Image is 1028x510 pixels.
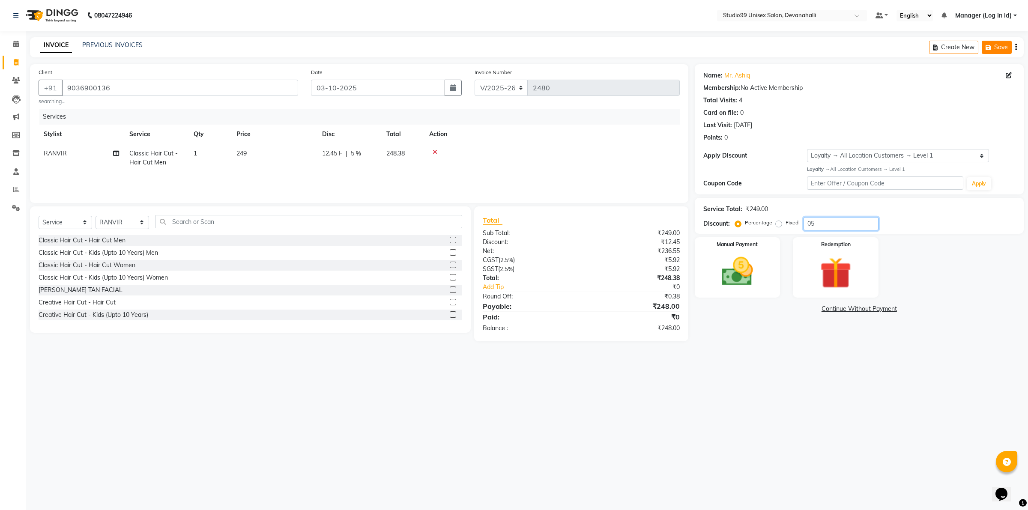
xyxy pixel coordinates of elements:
div: ( ) [476,256,581,265]
button: Save [982,41,1012,54]
label: Invoice Number [475,69,512,76]
div: No Active Membership [703,84,1015,92]
div: ₹0.38 [581,292,686,301]
input: Search or Scan [155,215,462,228]
span: 2.5% [500,265,513,272]
label: Fixed [786,219,798,227]
button: Apply [967,177,991,190]
label: Manual Payment [717,241,758,248]
span: | [346,149,347,158]
strong: Loyalty → [807,166,830,172]
span: 249 [236,149,247,157]
div: Service Total: [703,205,742,214]
th: Price [231,125,317,144]
span: CGST [483,256,499,264]
button: Create New [929,41,978,54]
div: Round Off: [476,292,581,301]
div: ₹248.00 [581,324,686,333]
div: ₹0 [581,312,686,322]
div: [DATE] [734,121,752,130]
small: searching... [39,98,298,105]
div: Name: [703,71,723,80]
div: Creative Hair Cut - Kids (Upto 10 Years) [39,310,148,319]
div: Total Visits: [703,96,737,105]
span: 5 % [351,149,361,158]
span: 12.45 F [322,149,342,158]
div: ₹248.38 [581,274,686,283]
button: +91 [39,80,63,96]
span: RANVIR [44,149,67,157]
th: Qty [188,125,231,144]
div: Discount: [476,238,581,247]
div: Services [39,109,686,125]
div: Points: [703,133,723,142]
input: Search by Name/Mobile/Email/Code [62,80,298,96]
a: Mr. Ashiq [724,71,750,80]
label: Client [39,69,52,76]
div: ₹0 [599,283,686,292]
div: ₹248.00 [581,301,686,311]
img: logo [22,3,81,27]
span: Classic Hair Cut - Hair Cut Men [129,149,178,166]
a: Continue Without Payment [696,304,1022,313]
div: Total: [476,274,581,283]
div: 0 [740,108,744,117]
th: Stylist [39,125,124,144]
img: _gift.svg [810,254,861,293]
div: ₹12.45 [581,238,686,247]
div: All Location Customers → Level 1 [807,166,1015,173]
th: Total [381,125,424,144]
a: INVOICE [40,38,72,53]
a: PREVIOUS INVOICES [82,41,143,49]
label: Date [311,69,323,76]
span: 2.5% [500,256,513,263]
div: ₹249.00 [581,229,686,238]
div: Creative Hair Cut - Hair Cut [39,298,116,307]
div: ₹236.55 [581,247,686,256]
div: ₹5.92 [581,256,686,265]
div: Net: [476,247,581,256]
span: SGST [483,265,498,273]
div: Last Visit: [703,121,732,130]
a: Add Tip [476,283,598,292]
span: 248.38 [386,149,405,157]
div: Classic Hair Cut - Hair Cut Women [39,261,135,270]
div: Balance : [476,324,581,333]
th: Service [124,125,188,144]
div: Paid: [476,312,581,322]
iframe: chat widget [992,476,1019,501]
div: ₹5.92 [581,265,686,274]
div: Membership: [703,84,741,92]
span: 1 [194,149,197,157]
div: Classic Hair Cut - Kids (Upto 10 Years) Women [39,273,168,282]
b: 08047224946 [94,3,132,27]
div: Classic Hair Cut - Hair Cut Men [39,236,126,245]
th: Disc [317,125,381,144]
div: Coupon Code [703,179,807,188]
div: ₹249.00 [746,205,768,214]
label: Percentage [745,219,772,227]
input: Enter Offer / Coupon Code [807,176,963,190]
label: Redemption [821,241,851,248]
div: Discount: [703,219,730,228]
div: Payable: [476,301,581,311]
div: 0 [724,133,728,142]
span: Manager (Log In Id) [955,11,1012,20]
div: ( ) [476,265,581,274]
div: Sub Total: [476,229,581,238]
img: _cash.svg [712,254,763,290]
div: Card on file: [703,108,738,117]
div: 4 [739,96,742,105]
div: Apply Discount [703,151,807,160]
div: Classic Hair Cut - Kids (Upto 10 Years) Men [39,248,158,257]
th: Action [424,125,680,144]
span: Total [483,216,502,225]
div: [PERSON_NAME] TAN FACIAL [39,286,123,295]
